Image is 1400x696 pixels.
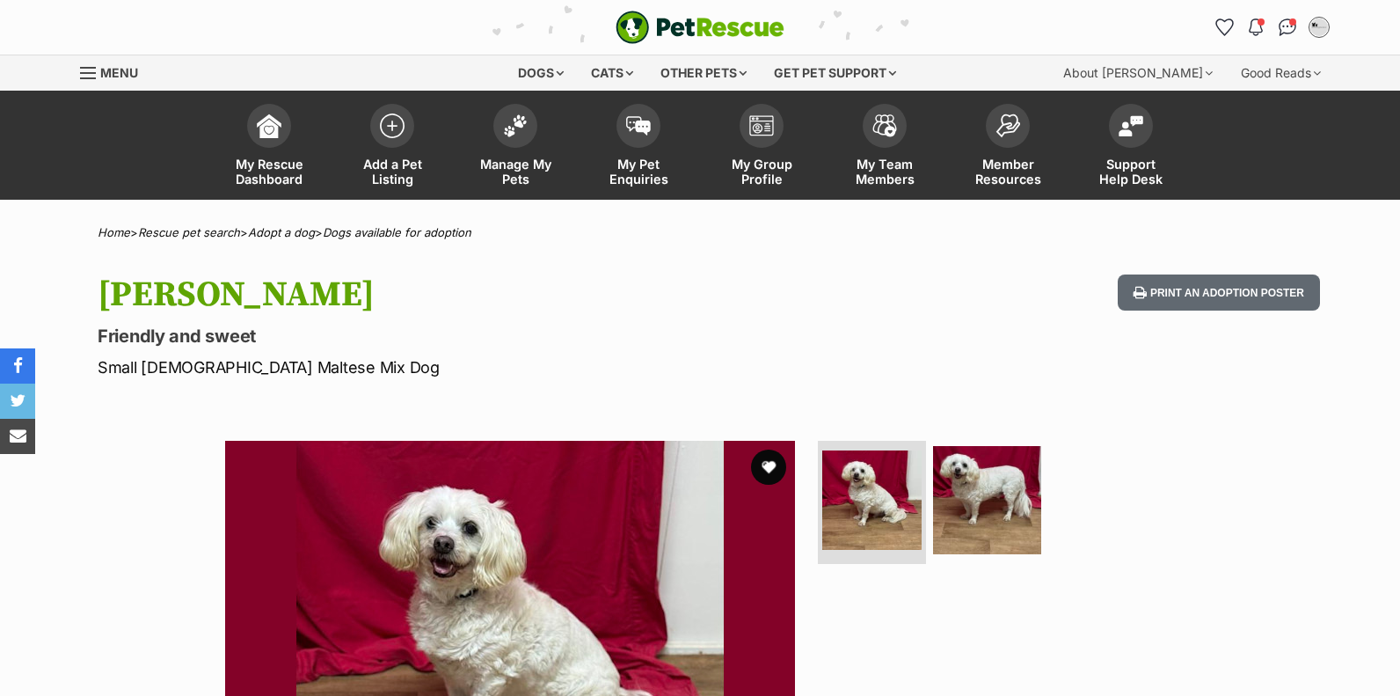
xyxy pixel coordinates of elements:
[100,65,138,80] span: Menu
[933,446,1041,554] img: Photo of Bundy
[823,95,946,200] a: My Team Members
[230,157,309,187] span: My Rescue Dashboard
[98,225,130,239] a: Home
[995,114,1020,137] img: member-resources-icon-8e73f808a243e03378d46382f2149f9095a855e16c252ad45f914b54edf8863c.svg
[476,157,555,187] span: Manage My Pets
[626,116,651,136] img: pet-enquiries-icon-7e3ad2cf08bfb03b45e93fb7055b45f3efa6380592205ae92323e6603595dc1f.svg
[323,225,471,239] a: Dogs available for adoption
[1279,18,1297,36] img: chat-41dd97257d64d25036548639549fe6c8038ab92f7586957e7f3b1b290dea8141.svg
[1229,55,1333,91] div: Good Reads
[1091,157,1170,187] span: Support Help Desk
[845,157,924,187] span: My Team Members
[454,95,577,200] a: Manage My Pets
[872,114,897,137] img: team-members-icon-5396bd8760b3fe7c0b43da4ab00e1e3bb1a5d9ba89233759b79545d2d3fc5d0d.svg
[1310,18,1328,36] img: Perth Chihuahua Rescue Inc profile pic
[822,451,922,550] img: Photo of Bundy
[616,11,784,44] img: logo-e224e6f780fb5917bec1dbf3a21bbac754714ae5b6737aabdf751b685950b380.svg
[722,157,801,187] span: My Group Profile
[98,355,842,379] p: Small [DEMOGRAPHIC_DATA] Maltese Mix Dog
[1273,13,1302,41] a: Conversations
[80,55,150,87] a: Menu
[577,95,700,200] a: My Pet Enquiries
[1051,55,1225,91] div: About [PERSON_NAME]
[503,114,528,137] img: manage-my-pets-icon-02211641906a0b7f246fdf0571729dbe1e7629f14944591b6c1af311fb30b64b.svg
[1069,95,1192,200] a: Support Help Desk
[648,55,759,91] div: Other pets
[762,55,908,91] div: Get pet support
[1249,18,1263,36] img: notifications-46538b983faf8c2785f20acdc204bb7945ddae34d4c08c2a6579f10ce5e182be.svg
[54,226,1346,239] div: > > >
[749,115,774,136] img: group-profile-icon-3fa3cf56718a62981997c0bc7e787c4b2cf8bcc04b72c1350f741eb67cf2f40e.svg
[208,95,331,200] a: My Rescue Dashboard
[1242,13,1270,41] button: Notifications
[353,157,432,187] span: Add a Pet Listing
[1119,115,1143,136] img: help-desk-icon-fdf02630f3aa405de69fd3d07c3f3aa587a6932b1a1747fa1d2bba05be0121f9.svg
[968,157,1047,187] span: Member Resources
[331,95,454,200] a: Add a Pet Listing
[257,114,281,138] img: dashboard-icon-eb2f2d2d3e046f16d808141f083e7271f6b2e854fb5c12c21221c1fb7104beca.svg
[1210,13,1333,41] ul: Account quick links
[700,95,823,200] a: My Group Profile
[138,225,240,239] a: Rescue pet search
[506,55,576,91] div: Dogs
[1305,13,1333,41] button: My account
[616,11,784,44] a: PetRescue
[579,55,645,91] div: Cats
[98,275,842,315] h1: [PERSON_NAME]
[1118,275,1320,311] button: Print an adoption poster
[1210,13,1238,41] a: Favourites
[946,95,1069,200] a: Member Resources
[380,114,405,138] img: add-pet-listing-icon-0afa8454b4691262ce3f59096e99ab1cd57d4a30225e0717b998d2c9b9846f56.svg
[98,324,842,348] p: Friendly and sweet
[751,450,786,485] button: favourite
[248,225,315,239] a: Adopt a dog
[599,157,678,187] span: My Pet Enquiries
